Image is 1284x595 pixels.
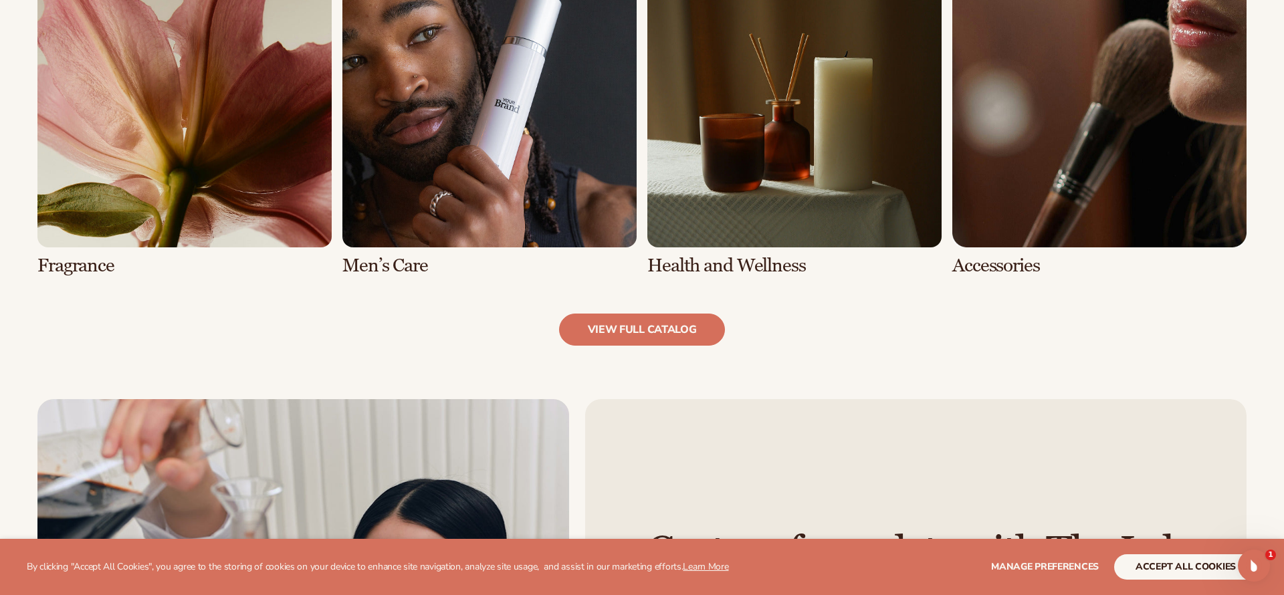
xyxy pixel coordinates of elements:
a: Learn More [683,560,728,573]
iframe: Intercom live chat [1238,550,1270,582]
a: view full catalog [559,314,726,346]
span: 1 [1265,550,1276,560]
p: By clicking "Accept All Cookies", you agree to the storing of cookies on your device to enhance s... [27,562,729,573]
span: Manage preferences [991,560,1099,573]
button: Manage preferences [991,554,1099,580]
button: accept all cookies [1114,554,1257,580]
